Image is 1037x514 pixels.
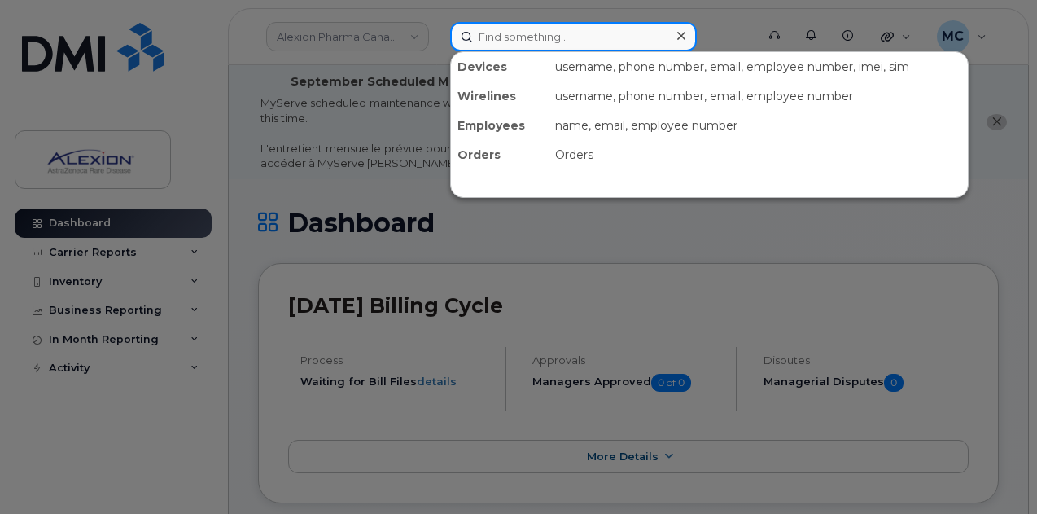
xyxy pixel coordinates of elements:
div: Orders [549,140,968,169]
div: Devices [451,52,549,81]
div: Orders [451,140,549,169]
div: Employees [451,111,549,140]
div: Wirelines [451,81,549,111]
div: name, email, employee number [549,111,968,140]
div: username, phone number, email, employee number [549,81,968,111]
div: username, phone number, email, employee number, imei, sim [549,52,968,81]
